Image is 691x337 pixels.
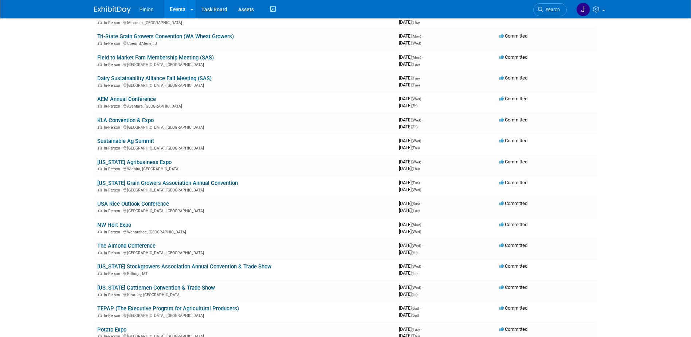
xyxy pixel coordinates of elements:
[97,284,215,291] a: [US_STATE] Cattlemen Convention & Trade Show
[422,243,423,248] span: -
[412,328,420,332] span: (Tue)
[412,125,417,129] span: (Fri)
[399,180,422,185] span: [DATE]
[97,222,131,228] a: NW Hort Expo
[140,7,154,12] span: Pinion
[98,83,102,87] img: In-Person Event
[412,286,421,290] span: (Wed)
[399,305,421,311] span: [DATE]
[97,61,393,67] div: [GEOGRAPHIC_DATA], [GEOGRAPHIC_DATA]
[412,41,421,45] span: (Wed)
[399,249,417,255] span: [DATE]
[97,145,393,151] div: [GEOGRAPHIC_DATA], [GEOGRAPHIC_DATA]
[399,326,422,332] span: [DATE]
[104,41,122,46] span: In-Person
[422,54,423,60] span: -
[422,284,423,290] span: -
[412,306,419,310] span: (Sat)
[412,223,421,227] span: (Mon)
[97,117,154,124] a: KLA Convention & Expo
[98,125,102,129] img: In-Person Event
[412,167,420,171] span: (Thu)
[98,251,102,254] img: In-Person Event
[97,19,393,25] div: Missoula, [GEOGRAPHIC_DATA]
[412,146,420,150] span: (Thu)
[97,243,156,249] a: The Almond Conference
[533,3,567,16] a: Search
[104,230,122,235] span: In-Person
[421,180,422,185] span: -
[399,166,420,171] span: [DATE]
[499,305,527,311] span: Committed
[97,138,154,144] a: Sustainable Ag Summit
[104,271,122,276] span: In-Person
[97,124,393,130] div: [GEOGRAPHIC_DATA], [GEOGRAPHIC_DATA]
[399,208,420,213] span: [DATE]
[399,187,421,192] span: [DATE]
[499,54,527,60] span: Committed
[499,201,527,206] span: Committed
[104,125,122,130] span: In-Person
[98,104,102,108] img: In-Person Event
[97,166,393,171] div: Wichita, [GEOGRAPHIC_DATA]
[412,181,420,185] span: (Tue)
[97,208,393,213] div: [GEOGRAPHIC_DATA], [GEOGRAPHIC_DATA]
[421,75,422,81] span: -
[412,202,420,206] span: (Sun)
[422,96,423,101] span: -
[499,96,527,101] span: Committed
[97,326,126,333] a: Potato Expo
[412,104,417,108] span: (Fri)
[422,263,423,269] span: -
[104,83,122,88] span: In-Person
[399,54,423,60] span: [DATE]
[98,20,102,24] img: In-Person Event
[97,201,169,207] a: USA Rice Outlook Conference
[97,249,393,255] div: [GEOGRAPHIC_DATA], [GEOGRAPHIC_DATA]
[412,118,421,122] span: (Wed)
[97,187,393,193] div: [GEOGRAPHIC_DATA], [GEOGRAPHIC_DATA]
[97,229,393,235] div: Wenatchee, [GEOGRAPHIC_DATA]
[399,263,423,269] span: [DATE]
[104,251,122,255] span: In-Person
[399,40,421,46] span: [DATE]
[97,159,172,166] a: [US_STATE] Agribusiness Expo
[412,62,420,66] span: (Tue)
[98,293,102,296] img: In-Person Event
[97,270,393,276] div: Billings, MT
[98,271,102,275] img: In-Person Event
[499,180,527,185] span: Committed
[399,201,422,206] span: [DATE]
[422,117,423,123] span: -
[399,61,420,67] span: [DATE]
[399,222,423,227] span: [DATE]
[98,62,102,66] img: In-Person Event
[98,188,102,191] img: In-Person Event
[412,139,421,143] span: (Wed)
[399,82,420,88] span: [DATE]
[499,243,527,248] span: Committed
[412,20,420,24] span: (Thu)
[104,104,122,109] span: In-Person
[104,293,122,297] span: In-Person
[412,313,419,317] span: (Sat)
[97,103,393,109] div: Aventura, [GEOGRAPHIC_DATA]
[499,326,527,332] span: Committed
[97,54,214,61] a: Field to Market Fam Membership Meeting (SAS)
[576,3,590,16] img: Jennifer Plumisto
[97,82,393,88] div: [GEOGRAPHIC_DATA], [GEOGRAPHIC_DATA]
[499,284,527,290] span: Committed
[499,222,527,227] span: Committed
[98,41,102,45] img: In-Person Event
[399,117,423,123] span: [DATE]
[412,83,420,87] span: (Tue)
[412,188,421,192] span: (Wed)
[97,263,271,270] a: [US_STATE] Stockgrowers Association Annual Convention & Trade Show
[104,313,122,318] span: In-Person
[412,244,421,248] span: (Wed)
[422,222,423,227] span: -
[412,251,417,255] span: (Fri)
[94,6,131,13] img: ExhibitDay
[412,209,420,213] span: (Tue)
[104,62,122,67] span: In-Person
